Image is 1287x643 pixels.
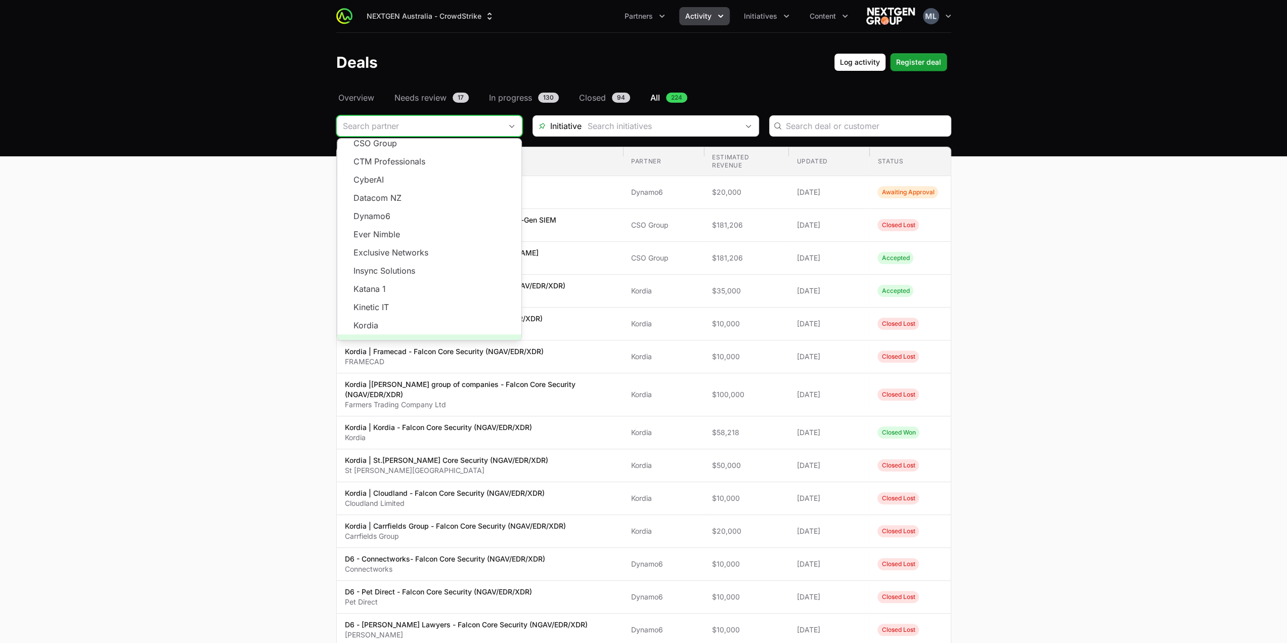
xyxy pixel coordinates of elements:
[631,493,696,503] span: Kordia
[489,92,532,104] span: In progress
[712,220,780,230] span: $181,206
[487,92,561,104] a: In progress130
[631,286,696,296] span: Kordia
[738,7,795,25] button: Initiatives
[631,352,696,362] span: Kordia
[361,7,501,25] div: Supplier switch menu
[712,427,780,438] span: $58,218
[345,465,548,476] p: St [PERSON_NAME][GEOGRAPHIC_DATA]
[631,625,696,635] span: Dynamo6
[361,7,501,25] button: NEXTGEN Australia - CrowdStrike
[631,559,696,569] span: Dynamo6
[712,286,780,296] span: $35,000
[612,93,630,103] span: 94
[338,92,374,104] span: Overview
[712,559,780,569] span: $10,000
[712,592,780,602] span: $10,000
[337,116,502,136] input: Search partner
[712,493,780,503] span: $10,000
[712,390,780,400] span: $100,000
[896,56,941,68] span: Register deal
[345,455,548,465] p: Kordia | St.[PERSON_NAME] Core Security (NGAV/EDR/XDR)
[796,286,861,296] span: [DATE]
[679,7,730,25] div: Activity menu
[345,620,588,630] p: D6 - [PERSON_NAME] Lawyers - Falcon Core Security (NGAV/EDR/XDR)
[631,526,696,536] span: Kordia
[712,625,780,635] span: $10,000
[890,53,947,71] button: Register deal
[796,352,861,362] span: [DATE]
[631,220,696,230] span: CSO Group
[796,460,861,470] span: [DATE]
[631,592,696,602] span: Dynamo6
[336,92,376,104] a: Overview
[345,433,532,443] p: Kordia
[623,147,704,176] th: Partner
[796,559,861,569] span: [DATE]
[345,587,532,597] p: D6 - Pet Direct - Falcon Core Security (NGAV/EDR/XDR)
[345,564,545,574] p: Connectworks
[796,493,861,503] span: [DATE]
[345,347,544,357] p: Kordia | Framecad - Falcon Core Security (NGAV/EDR/XDR)
[577,92,632,104] a: Closed94
[796,187,861,197] span: [DATE]
[579,92,606,104] span: Closed
[834,53,947,71] div: Primary actions
[618,7,671,25] button: Partners
[345,597,532,607] p: Pet Direct
[337,334,521,353] span: Load more
[666,93,687,103] span: 224
[685,11,712,21] span: Activity
[738,7,795,25] div: Initiatives menu
[453,93,469,103] span: 17
[712,319,780,329] span: $10,000
[869,147,950,176] th: Status
[712,253,780,263] span: $181,206
[712,187,780,197] span: $20,000
[345,630,588,640] p: [PERSON_NAME]
[804,7,854,25] div: Content menu
[796,526,861,536] span: [DATE]
[679,7,730,25] button: Activity
[345,379,615,400] p: Kordia |[PERSON_NAME] group of companies - Falcon Core Security (NGAV/EDR/XDR)
[631,187,696,197] span: Dynamo6
[631,460,696,470] span: Kordia
[336,53,378,71] h1: Deals
[834,53,886,71] button: Log activity
[538,93,559,103] span: 130
[704,147,788,176] th: Estimated revenue
[712,460,780,470] span: $50,000
[631,253,696,263] span: CSO Group
[625,11,653,21] span: Partners
[631,390,696,400] span: Kordia
[533,120,582,132] span: Initiative
[810,11,836,21] span: Content
[631,427,696,438] span: Kordia
[648,92,689,104] a: All224
[796,592,861,602] span: [DATE]
[840,56,880,68] span: Log activity
[345,531,566,541] p: Carrfields Group
[796,427,861,438] span: [DATE]
[712,352,780,362] span: $10,000
[618,7,671,25] div: Partners menu
[336,92,951,104] nav: Deals navigation
[788,147,869,176] th: Updated
[631,319,696,329] span: Kordia
[796,220,861,230] span: [DATE]
[650,92,660,104] span: All
[336,8,352,24] img: ActivitySource
[345,488,545,498] p: Kordia | Cloudland - Falcon Core Security (NGAV/EDR/XDR)
[345,554,545,564] p: D6 - Connectworks- Falcon Core Security (NGAV/EDR/XDR)
[394,92,447,104] span: Needs review
[866,6,915,26] img: NEXTGEN Australia
[345,521,566,531] p: Kordia | Carrfields Group - Falcon Core Security (NGAV/EDR/XDR)
[796,253,861,263] span: [DATE]
[796,319,861,329] span: [DATE]
[392,92,471,104] a: Needs review17
[345,357,544,367] p: FRAMECAD
[744,11,777,21] span: Initiatives
[738,116,759,136] div: Open
[352,7,854,25] div: Main navigation
[345,422,532,433] p: Kordia | Kordia - Falcon Core Security (NGAV/EDR/XDR)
